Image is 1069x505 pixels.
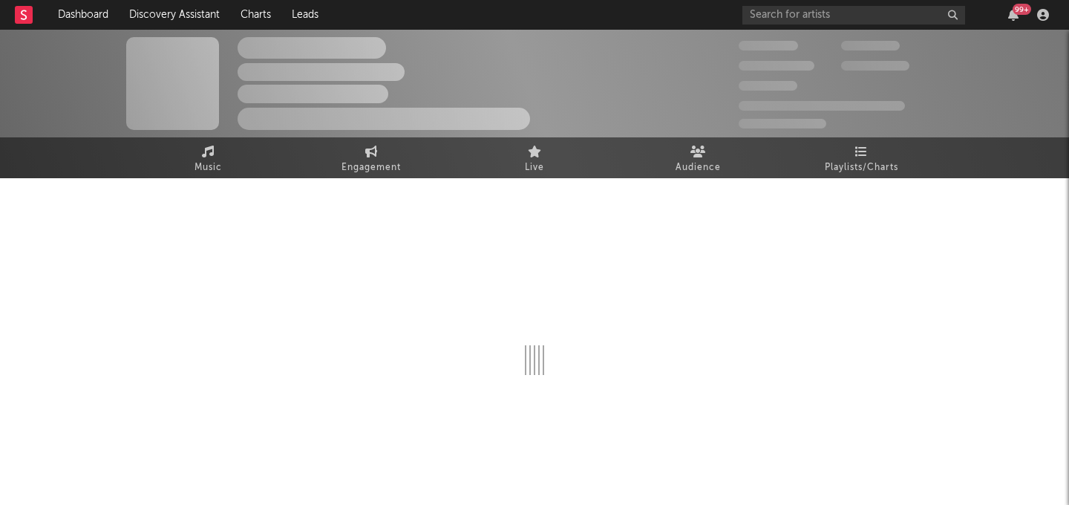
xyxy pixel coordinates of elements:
[126,137,290,178] a: Music
[341,159,401,177] span: Engagement
[739,101,905,111] span: 50,000,000 Monthly Listeners
[290,137,453,178] a: Engagement
[742,6,965,25] input: Search for artists
[676,159,721,177] span: Audience
[739,81,797,91] span: 100,000
[739,41,798,50] span: 300,000
[825,159,898,177] span: Playlists/Charts
[453,137,616,178] a: Live
[841,41,900,50] span: 100,000
[616,137,779,178] a: Audience
[1013,4,1031,15] div: 99 +
[779,137,943,178] a: Playlists/Charts
[194,159,222,177] span: Music
[841,61,909,71] span: 1,000,000
[525,159,544,177] span: Live
[739,119,826,128] span: Jump Score: 85.0
[739,61,814,71] span: 50,000,000
[1008,9,1019,21] button: 99+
